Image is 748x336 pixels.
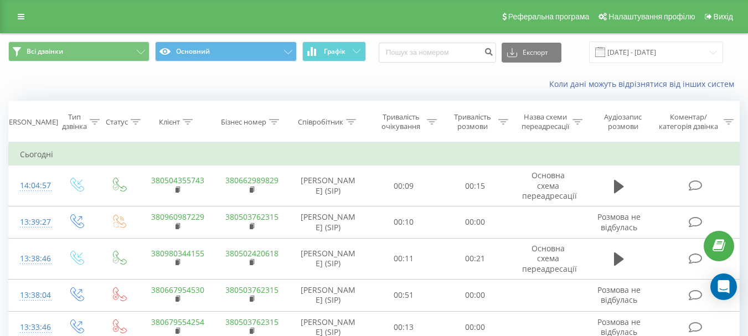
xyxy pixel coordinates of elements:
div: Тривалість очікування [378,112,424,131]
div: Назва схеми переадресації [521,112,570,131]
div: 13:38:46 [20,248,43,270]
td: 00:15 [440,166,511,206]
a: 380980344155 [151,248,204,259]
div: Статус [106,117,128,127]
button: Всі дзвінки [8,42,149,61]
a: 380679554254 [151,317,204,327]
span: Графік [324,48,345,55]
a: 380502420618 [225,248,278,259]
div: 13:38:04 [20,285,43,306]
a: 380503762315 [225,211,278,222]
a: 380503762315 [225,317,278,327]
td: [PERSON_NAME] (SIP) [288,239,368,280]
td: 00:10 [368,206,440,238]
td: [PERSON_NAME] (SIP) [288,279,368,311]
div: 14:04:57 [20,175,43,197]
td: [PERSON_NAME] (SIP) [288,206,368,238]
td: Основна схема переадресації [511,239,585,280]
td: Основна схема переадресації [511,166,585,206]
td: 00:11 [368,239,440,280]
a: Коли дані можуть відрізнятися вiд інших систем [549,79,740,89]
div: Коментар/категорія дзвінка [656,112,721,131]
td: 00:21 [440,239,511,280]
input: Пошук за номером [379,43,496,63]
button: Графік [302,42,366,61]
td: 00:00 [440,206,511,238]
span: Налаштування профілю [608,12,695,21]
div: Клієнт [159,117,180,127]
td: Сьогодні [9,143,740,166]
td: 00:09 [368,166,440,206]
div: Тип дзвінка [62,112,87,131]
a: 380503762315 [225,285,278,295]
td: [PERSON_NAME] (SIP) [288,166,368,206]
a: 380667954530 [151,285,204,295]
a: 380504355743 [151,175,204,185]
span: Розмова не відбулась [597,285,641,305]
td: 00:00 [440,279,511,311]
button: Експорт [502,43,561,63]
span: Всі дзвінки [27,47,63,56]
div: Аудіозапис розмови [595,112,651,131]
button: Основний [155,42,296,61]
div: [PERSON_NAME] [2,117,58,127]
div: Бізнес номер [221,117,266,127]
div: Open Intercom Messenger [710,273,737,300]
div: 13:39:27 [20,211,43,233]
span: Вихід [714,12,733,21]
a: 380960987229 [151,211,204,222]
td: 00:51 [368,279,440,311]
a: 380662989829 [225,175,278,185]
span: Розмова не відбулась [597,211,641,232]
span: Реферальна програма [508,12,590,21]
div: Співробітник [298,117,343,127]
div: Тривалість розмови [450,112,496,131]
